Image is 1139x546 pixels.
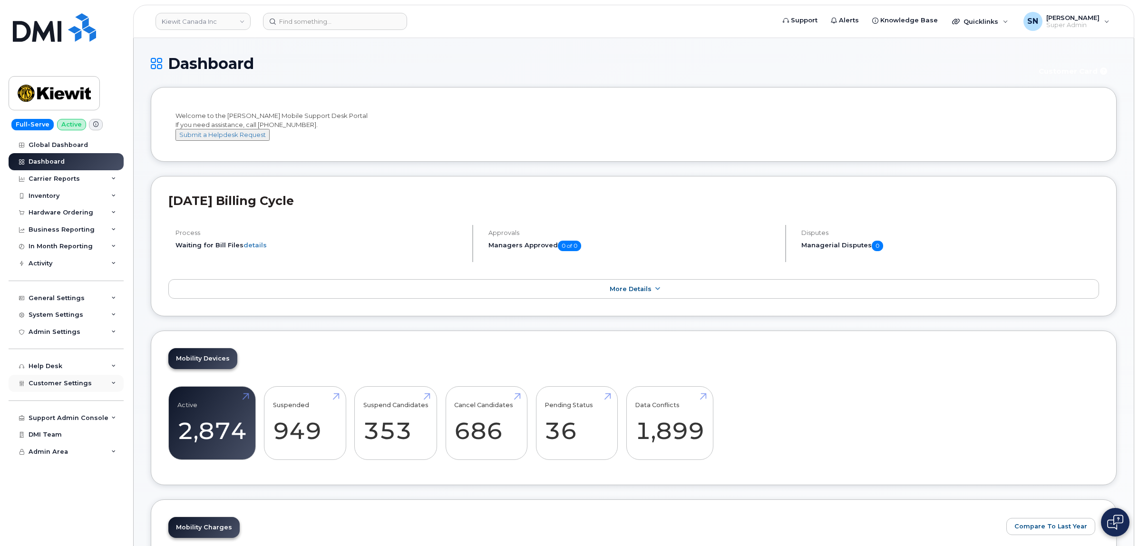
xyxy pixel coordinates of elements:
[168,348,237,369] a: Mobility Devices
[872,241,883,251] span: 0
[558,241,581,251] span: 0 of 0
[801,229,1099,236] h4: Disputes
[177,392,247,455] a: Active 2,874
[175,131,270,138] a: Submit a Helpdesk Request
[175,229,464,236] h4: Process
[610,285,652,292] span: More Details
[363,392,428,455] a: Suspend Candidates 353
[1014,522,1087,531] span: Compare To Last Year
[273,392,337,455] a: Suspended 949
[168,517,240,538] a: Mobility Charges
[243,241,267,249] a: details
[1031,63,1117,79] button: Customer Card
[175,129,270,141] button: Submit a Helpdesk Request
[175,111,1092,141] div: Welcome to the [PERSON_NAME] Mobile Support Desk Portal If you need assistance, call [PHONE_NUMBER].
[488,229,777,236] h4: Approvals
[488,241,777,251] h5: Managers Approved
[1006,518,1095,535] button: Compare To Last Year
[175,241,464,250] li: Waiting for Bill Files
[1107,515,1123,530] img: Open chat
[545,392,609,455] a: Pending Status 36
[635,392,704,455] a: Data Conflicts 1,899
[454,392,518,455] a: Cancel Candidates 686
[151,55,1026,72] h1: Dashboard
[801,241,1099,251] h5: Managerial Disputes
[168,194,1099,208] h2: [DATE] Billing Cycle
